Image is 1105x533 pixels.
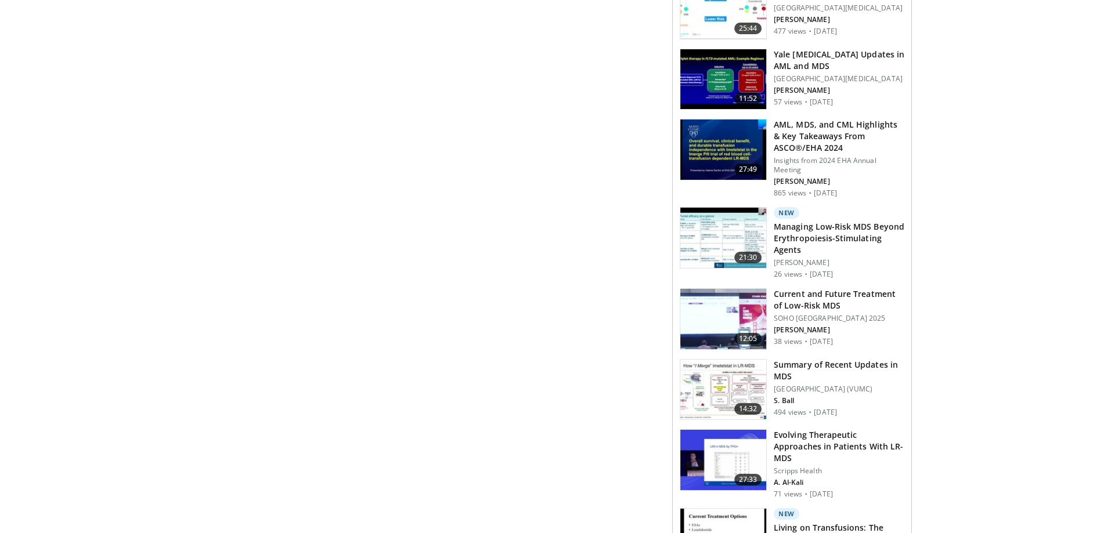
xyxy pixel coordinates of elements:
h3: Summary of Recent Updates in MDS [774,359,904,382]
div: · [809,188,811,198]
span: 12:05 [734,333,762,345]
img: 38f80b97-70e4-47aa-b465-6b71d9b1d98a.150x105_q85_crop-smart_upscale.jpg [680,289,766,349]
div: · [805,337,807,346]
a: 14:32 Summary of Recent Updates in MDS [GEOGRAPHIC_DATA] (VUMC) S. Ball 494 views · [DATE] [680,359,904,420]
p: [PERSON_NAME] [774,15,904,24]
div: · [805,97,807,107]
div: · [809,27,811,36]
div: · [805,490,807,499]
a: 11:52 Yale [MEDICAL_DATA] Updates in AML and MDS [GEOGRAPHIC_DATA][MEDICAL_DATA] [PERSON_NAME] 57... [680,49,904,110]
p: [DATE] [810,270,833,279]
div: · [809,408,811,417]
span: 27:49 [734,164,762,175]
p: [GEOGRAPHIC_DATA][MEDICAL_DATA] [774,74,904,84]
p: 477 views [774,27,806,36]
a: 27:33 Evolving Therapeutic Approaches in Patients With LR-MDS Scripps Health A. Al-Kali 71 views ... [680,429,904,499]
p: [DATE] [814,27,837,36]
img: 3c639022-21e7-4b7b-99c8-f7261e2752d3.150x105_q85_crop-smart_upscale.jpg [680,360,766,420]
p: [DATE] [810,97,833,107]
p: S. Ball [774,396,904,405]
p: Scripps Health [774,466,904,476]
p: [GEOGRAPHIC_DATA][MEDICAL_DATA] [774,3,904,13]
a: 27:49 AML, MDS, and CML Highlights & Key Takeaways From ASCO®/EHA 2024 Insights from 2024 EHA Ann... [680,119,904,198]
p: [DATE] [810,337,833,346]
p: [PERSON_NAME] [774,177,904,186]
a: 21:30 New Managing Low-Risk MDS Beyond Erythropoiesis-Stimulating Agents [PERSON_NAME] 26 views ·... [680,207,904,279]
img: cbdc205c-c542-46f0-85d8-0723b609c633.150x105_q85_crop-smart_upscale.jpg [680,49,766,110]
span: 27:33 [734,474,762,485]
p: A. Al-Kali [774,478,904,487]
div: · [805,270,807,279]
span: 11:52 [734,93,762,104]
p: 494 views [774,408,806,417]
p: 865 views [774,188,806,198]
a: 12:05 Current and Future Treatment of Low-Risk MDS SOHO [GEOGRAPHIC_DATA] 2025 [PERSON_NAME] 38 v... [680,288,904,350]
p: 57 views [774,97,802,107]
img: 26c86168-8e63-41bf-839c-e7cad8c3f398.150x105_q85_crop-smart_upscale.jpg [680,430,766,490]
p: [PERSON_NAME] [774,258,904,267]
img: a2c27b0b-96c0-4a82-9a76-746060e9ad77.150x105_q85_crop-smart_upscale.jpg [680,119,766,180]
img: fbf3dd8e-4dd4-4e20-a370-88e2e09f1951.150x105_q85_crop-smart_upscale.jpg [680,208,766,268]
p: 71 views [774,490,802,499]
span: 25:44 [734,23,762,34]
p: 26 views [774,270,802,279]
p: [PERSON_NAME] [774,325,904,335]
h3: Managing Low-Risk MDS Beyond Erythropoiesis-Stimulating Agents [774,221,904,256]
h3: Evolving Therapeutic Approaches in Patients With LR-MDS [774,429,904,464]
p: [DATE] [810,490,833,499]
p: New [774,207,799,219]
p: [PERSON_NAME] [774,86,904,95]
p: [DATE] [814,188,837,198]
p: [DATE] [814,408,837,417]
h3: Current and Future Treatment of Low-Risk MDS [774,288,904,311]
p: New [774,508,799,520]
p: Insights from 2024 EHA Annual Meeting [774,156,904,175]
span: 14:32 [734,403,762,415]
span: 21:30 [734,252,762,263]
p: SOHO [GEOGRAPHIC_DATA] 2025 [774,314,904,323]
h3: AML, MDS, and CML Highlights & Key Takeaways From ASCO®/EHA 2024 [774,119,904,154]
h3: Yale [MEDICAL_DATA] Updates in AML and MDS [774,49,904,72]
p: 38 views [774,337,802,346]
p: [GEOGRAPHIC_DATA] (VUMC) [774,385,904,394]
